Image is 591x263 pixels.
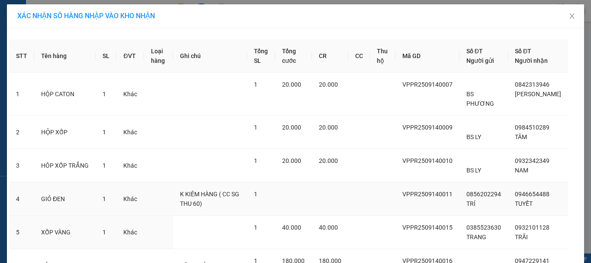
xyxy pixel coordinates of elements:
span: VPPR2509140009 [402,124,453,131]
span: 1 [254,191,257,198]
th: Thu hộ [370,39,395,73]
span: TRÃI [515,234,528,240]
th: CR [312,39,348,73]
span: VPPR2509140010 [402,157,453,164]
span: 0856202294 [466,191,501,198]
span: VPPR2509140015 [402,224,453,231]
span: Số ĐT [466,48,483,55]
span: 1 [103,91,106,97]
span: BS PHƯƠNG [466,91,494,107]
span: BS LY [466,167,481,174]
span: 1 [103,162,106,169]
td: GIỎ ĐEN [34,182,96,216]
span: [PERSON_NAME] [515,91,561,97]
td: Khác [116,73,144,116]
span: 40.000 [319,224,338,231]
td: Khác [116,116,144,149]
th: STT [9,39,34,73]
span: 20.000 [319,157,338,164]
th: SL [96,39,116,73]
th: Loại hàng [144,39,173,73]
td: HÔP XỐP TRẮNG [34,149,96,182]
th: ĐVT [116,39,144,73]
td: 5 [9,216,34,249]
span: 0946654488 [515,191,549,198]
td: 3 [9,149,34,182]
span: 1 [254,81,257,88]
span: TÂM [515,133,527,140]
td: HỘP XỐP [34,116,96,149]
td: Khác [116,149,144,182]
span: 1 [254,224,257,231]
td: HỘP CATON [34,73,96,116]
span: 0932342349 [515,157,549,164]
span: Số ĐT [515,48,531,55]
th: Ghi chú [173,39,247,73]
span: 0385523630 [466,224,501,231]
button: Close [560,4,584,29]
span: 20.000 [282,157,301,164]
span: close [569,13,575,19]
span: TRÍ [466,200,475,207]
span: 20.000 [282,81,301,88]
span: 1 [103,229,106,236]
span: 20.000 [319,124,338,131]
td: 4 [9,182,34,216]
td: Khác [116,216,144,249]
th: CC [348,39,370,73]
span: 1 [103,129,106,136]
th: Mã GD [395,39,459,73]
span: 40.000 [282,224,301,231]
span: VPPR2509140011 [402,191,453,198]
td: 1 [9,73,34,116]
span: K KIÊM HÀNG ( CC SG THU 60) [180,191,239,207]
td: Khác [116,182,144,216]
span: 1 [103,195,106,202]
span: NAM [515,167,528,174]
span: 20.000 [319,81,338,88]
span: Người gửi [466,57,494,64]
td: 2 [9,116,34,149]
th: Tổng SL [247,39,275,73]
th: Tên hàng [34,39,96,73]
span: TRANG [466,234,486,240]
span: 1 [254,157,257,164]
span: VPPR2509140007 [402,81,453,88]
span: TUYẾT [515,200,533,207]
td: XỐP VÀNG [34,216,96,249]
span: BS LY [466,133,481,140]
span: XÁC NHẬN SỐ HÀNG NHẬP VÀO KHO NHẬN [17,12,155,20]
span: 20.000 [282,124,301,131]
span: Người nhận [515,57,548,64]
th: Tổng cước [275,39,312,73]
span: 0842313946 [515,81,549,88]
span: 1 [254,124,257,131]
span: 0932101128 [515,224,549,231]
span: 0984510289 [515,124,549,131]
